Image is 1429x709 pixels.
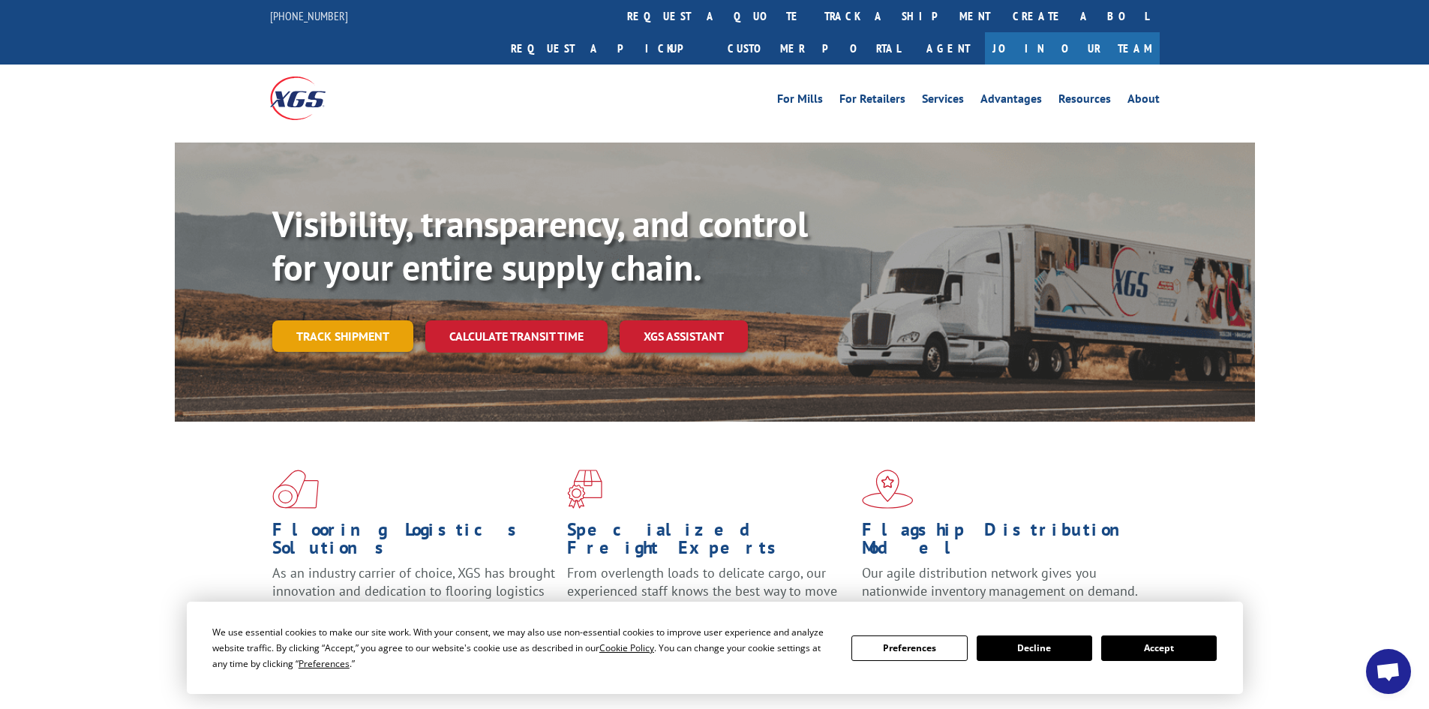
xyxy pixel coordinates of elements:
button: Accept [1101,635,1217,661]
a: For Retailers [839,93,905,110]
h1: Flagship Distribution Model [862,521,1145,564]
span: Our agile distribution network gives you nationwide inventory management on demand. [862,564,1138,599]
a: Calculate transit time [425,320,608,353]
p: From overlength loads to delicate cargo, our experienced staff knows the best way to move your fr... [567,564,851,631]
a: Track shipment [272,320,413,352]
a: Services [922,93,964,110]
a: XGS ASSISTANT [620,320,748,353]
a: Agent [911,32,985,65]
b: Visibility, transparency, and control for your entire supply chain. [272,200,808,290]
img: xgs-icon-focused-on-flooring-red [567,470,602,509]
h1: Flooring Logistics Solutions [272,521,556,564]
span: As an industry carrier of choice, XGS has brought innovation and dedication to flooring logistics... [272,564,555,617]
div: We use essential cookies to make our site work. With your consent, we may also use non-essential ... [212,624,833,671]
button: Decline [977,635,1092,661]
a: Customer Portal [716,32,911,65]
a: Join Our Team [985,32,1160,65]
a: Advantages [980,93,1042,110]
a: Resources [1058,93,1111,110]
div: Open chat [1366,649,1411,694]
button: Preferences [851,635,967,661]
a: About [1127,93,1160,110]
span: Preferences [299,657,350,670]
a: Request a pickup [500,32,716,65]
img: xgs-icon-flagship-distribution-model-red [862,470,914,509]
img: xgs-icon-total-supply-chain-intelligence-red [272,470,319,509]
div: Cookie Consent Prompt [187,602,1243,694]
span: Cookie Policy [599,641,654,654]
h1: Specialized Freight Experts [567,521,851,564]
a: For Mills [777,93,823,110]
a: [PHONE_NUMBER] [270,8,348,23]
